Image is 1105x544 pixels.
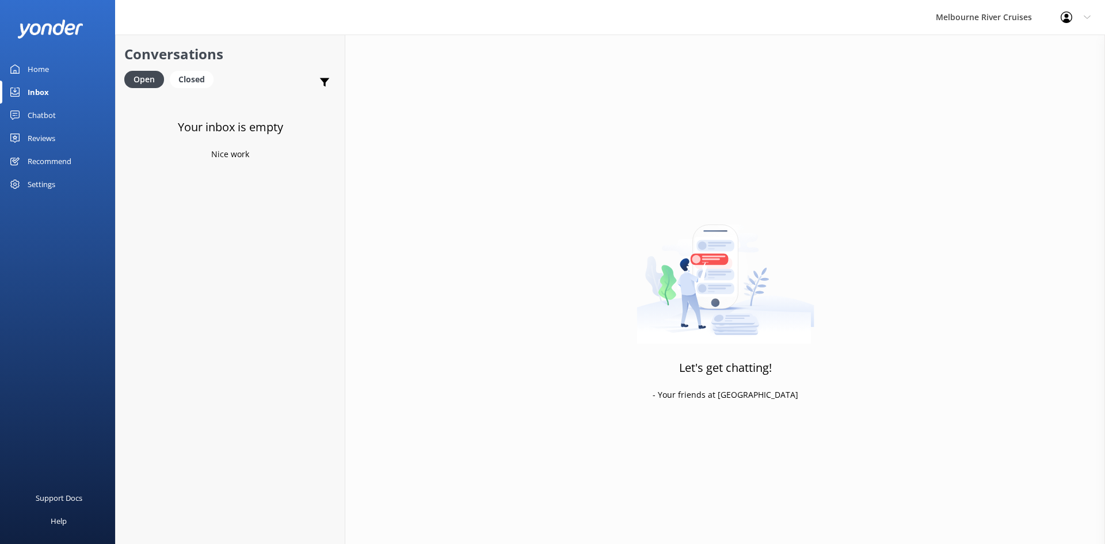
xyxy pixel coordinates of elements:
[51,509,67,532] div: Help
[124,71,164,88] div: Open
[28,104,56,127] div: Chatbot
[211,148,249,161] p: Nice work
[653,389,798,401] p: - Your friends at [GEOGRAPHIC_DATA]
[28,127,55,150] div: Reviews
[36,486,82,509] div: Support Docs
[124,43,336,65] h2: Conversations
[28,150,71,173] div: Recommend
[170,73,219,85] a: Closed
[28,81,49,104] div: Inbox
[637,200,814,344] img: artwork of a man stealing a conversation from at giant smartphone
[28,173,55,196] div: Settings
[679,359,772,377] h3: Let's get chatting!
[28,58,49,81] div: Home
[178,118,283,136] h3: Your inbox is empty
[170,71,214,88] div: Closed
[124,73,170,85] a: Open
[17,20,83,39] img: yonder-white-logo.png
